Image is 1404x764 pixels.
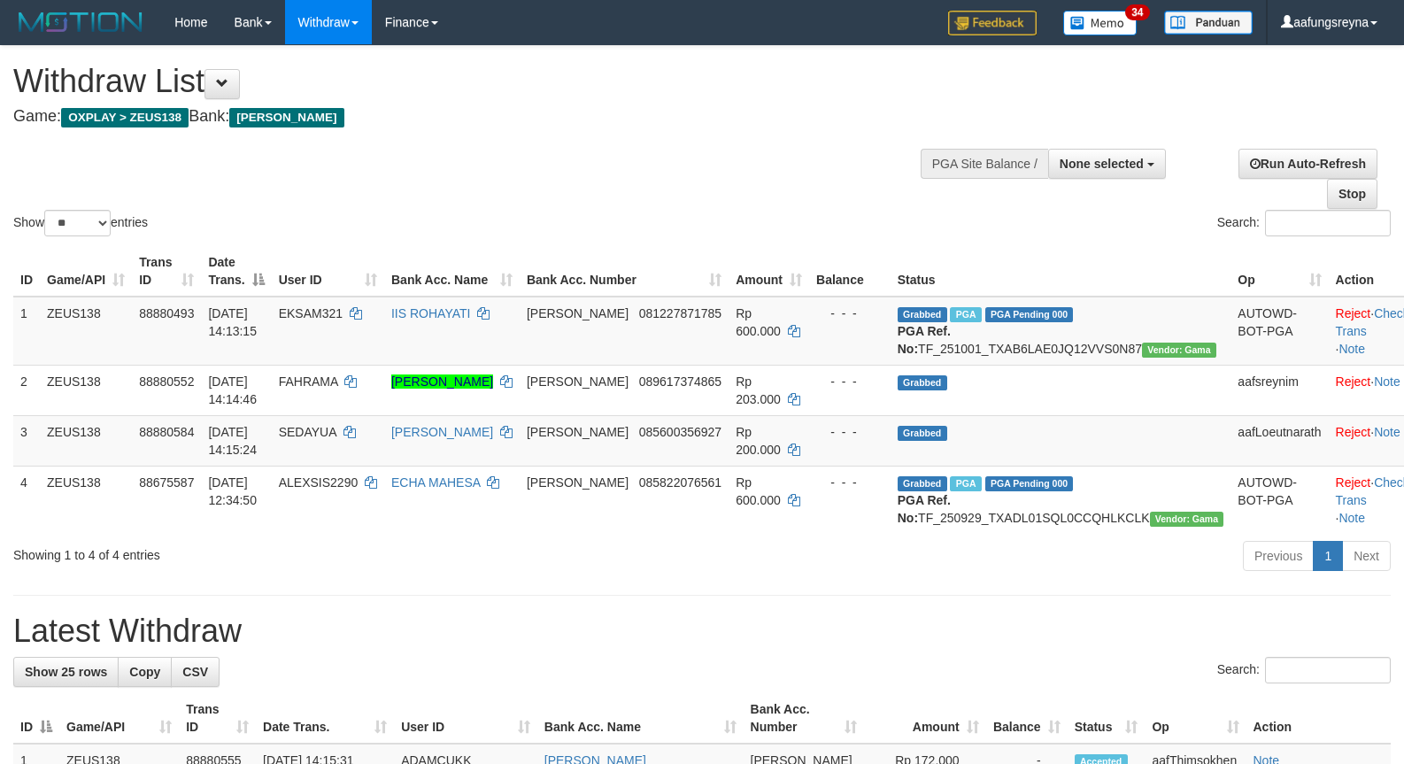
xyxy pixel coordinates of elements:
span: 88880493 [139,306,194,320]
input: Search: [1265,210,1391,236]
span: [DATE] 12:34:50 [208,475,257,507]
td: aafLoeutnarath [1230,415,1328,466]
th: Balance: activate to sort column ascending [986,693,1068,744]
th: Trans ID: activate to sort column ascending [132,246,201,297]
label: Search: [1217,657,1391,683]
img: Button%20Memo.svg [1063,11,1138,35]
span: Rp 200.000 [736,425,781,457]
th: Bank Acc. Number: activate to sort column ascending [520,246,729,297]
a: Reject [1336,306,1371,320]
div: - - - [816,305,883,322]
h1: Withdraw List [13,64,918,99]
span: None selected [1060,157,1144,171]
span: Marked by aafanarl [950,307,981,322]
th: Game/API: activate to sort column ascending [40,246,132,297]
span: [DATE] 14:13:15 [208,306,257,338]
th: Date Trans.: activate to sort column descending [201,246,271,297]
th: ID [13,246,40,297]
th: Bank Acc. Name: activate to sort column ascending [384,246,520,297]
td: ZEUS138 [40,466,132,534]
th: User ID: activate to sort column ascending [394,693,537,744]
span: Copy 081227871785 to clipboard [639,306,721,320]
th: Date Trans.: activate to sort column ascending [256,693,394,744]
a: ECHA MAHESA [391,475,480,490]
td: TF_250929_TXADL01SQL0CCQHLKCLK [891,466,1231,534]
span: Grabbed [898,476,947,491]
th: Game/API: activate to sort column ascending [59,693,179,744]
th: Amount: activate to sort column ascending [729,246,809,297]
span: OXPLAY > ZEUS138 [61,108,189,127]
label: Show entries [13,210,148,236]
h4: Game: Bank: [13,108,918,126]
button: None selected [1048,149,1166,179]
span: 34 [1125,4,1149,20]
th: Amount: activate to sort column ascending [864,693,985,744]
th: Op: activate to sort column ascending [1230,246,1328,297]
span: ALEXSIS2290 [279,475,359,490]
a: IIS ROHAYATI [391,306,470,320]
span: Vendor URL: https://trx31.1velocity.biz [1150,512,1224,527]
span: Vendor URL: https://trx31.1velocity.biz [1142,343,1216,358]
span: PGA Pending [985,476,1074,491]
td: AUTOWD-BOT-PGA [1230,466,1328,534]
b: PGA Ref. No: [898,324,951,356]
span: [DATE] 14:15:24 [208,425,257,457]
span: Rp 600.000 [736,306,781,338]
a: Note [1338,342,1365,356]
td: aafsreynim [1230,365,1328,415]
td: 3 [13,415,40,466]
div: PGA Site Balance / [921,149,1048,179]
a: 1 [1313,541,1343,571]
th: Action [1246,693,1392,744]
span: [PERSON_NAME] [527,475,629,490]
a: Note [1374,374,1400,389]
span: 88675587 [139,475,194,490]
a: Copy [118,657,172,687]
img: Feedback.jpg [948,11,1037,35]
a: Note [1338,511,1365,525]
div: - - - [816,423,883,441]
a: Reject [1336,425,1371,439]
label: Search: [1217,210,1391,236]
a: [PERSON_NAME] [391,425,493,439]
span: 88880552 [139,374,194,389]
span: PGA Pending [985,307,1074,322]
span: [PERSON_NAME] [229,108,343,127]
div: - - - [816,373,883,390]
img: panduan.png [1164,11,1253,35]
span: SEDAYUA [279,425,336,439]
th: Status [891,246,1231,297]
span: [PERSON_NAME] [527,425,629,439]
th: Status: activate to sort column ascending [1068,693,1146,744]
span: EKSAM321 [279,306,343,320]
a: Previous [1243,541,1314,571]
span: Copy 085600356927 to clipboard [639,425,721,439]
td: 4 [13,466,40,534]
th: Bank Acc. Name: activate to sort column ascending [537,693,744,744]
select: Showentries [44,210,111,236]
span: [PERSON_NAME] [527,306,629,320]
span: 88880584 [139,425,194,439]
th: Balance [809,246,891,297]
td: TF_251001_TXAB6LAE0JQ12VVS0N87 [891,297,1231,366]
td: ZEUS138 [40,365,132,415]
td: AUTOWD-BOT-PGA [1230,297,1328,366]
span: Rp 203.000 [736,374,781,406]
a: Note [1374,425,1400,439]
div: Showing 1 to 4 of 4 entries [13,539,572,564]
span: Grabbed [898,375,947,390]
td: 1 [13,297,40,366]
img: MOTION_logo.png [13,9,148,35]
span: FAHRAMA [279,374,338,389]
div: - - - [816,474,883,491]
span: [DATE] 14:14:46 [208,374,257,406]
td: ZEUS138 [40,415,132,466]
span: Copy 089617374865 to clipboard [639,374,721,389]
h1: Latest Withdraw [13,614,1391,649]
span: Rp 600.000 [736,475,781,507]
td: 2 [13,365,40,415]
a: Reject [1336,475,1371,490]
a: Stop [1327,179,1377,209]
b: PGA Ref. No: [898,493,951,525]
th: Trans ID: activate to sort column ascending [179,693,256,744]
